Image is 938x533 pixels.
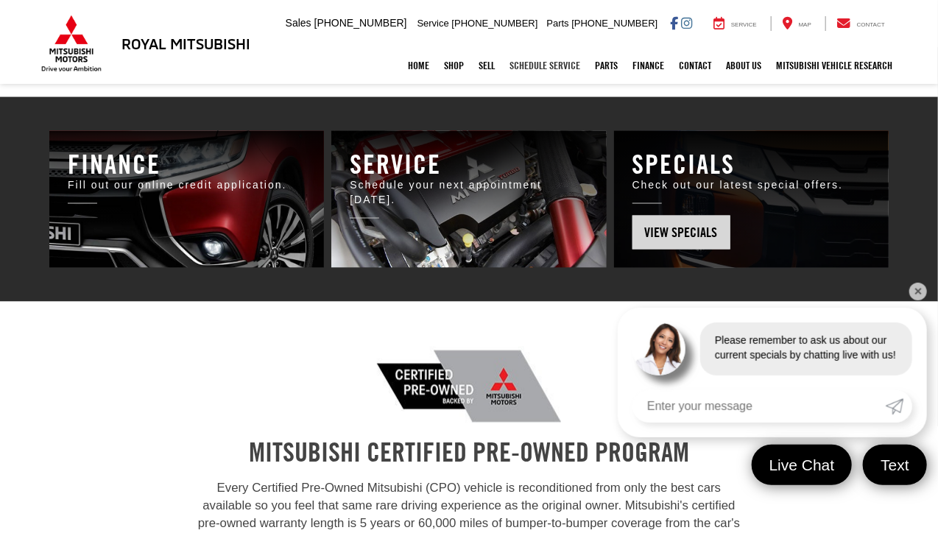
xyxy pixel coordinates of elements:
a: Instagram: Click to visit our Instagram page [681,17,692,29]
h3: Royal Mitsubishi [121,35,250,52]
span: Live Chat [762,455,842,475]
a: Schedule Service: Opens in a new tab [502,47,588,84]
span: [PHONE_NUMBER] [452,18,538,29]
img: Agent profile photo [632,322,685,375]
a: Shop [437,47,471,84]
span: Contact [857,21,885,28]
a: Royal Mitsubishi | Baton Rouge, LA Royal Mitsubishi | Baton Rouge, LA Royal Mitsubishi | Baton Ro... [614,131,889,269]
h3: Finance [68,149,306,179]
a: Finance [625,47,671,84]
p: Schedule your next appointment [DATE]. [350,178,588,208]
a: Contact [671,47,719,84]
p: Check out our latest special offers. [632,178,870,193]
span: Service [731,21,757,28]
a: About Us [719,47,769,84]
a: Map [771,16,822,31]
span: [PHONE_NUMBER] [571,18,657,29]
a: Contact [825,16,896,31]
img: Mitsubishi [38,15,105,72]
h3: Service [350,149,588,179]
a: Sell [471,47,502,84]
h2: MITSUBISHI CERTIFIED PRE-OWNED PROGRAM [193,438,745,467]
a: Text [863,445,927,485]
span: Sales [286,17,311,29]
p: Fill out our online credit application. [68,178,306,193]
a: Live Chat [752,445,853,485]
div: Please remember to ask us about our current specials by chatting live with us! [700,322,912,375]
a: Service [702,16,768,31]
a: Parts: Opens in a new tab [588,47,625,84]
span: Map [799,21,811,28]
a: Royal Mitsubishi | Baton Rouge, LA Royal Mitsubishi | Baton Rouge, LA Royal Mitsubishi | Baton Ro... [49,131,324,269]
span: Service [417,18,449,29]
a: Mitsubishi Vehicle Research [769,47,900,84]
h3: Specials [632,149,870,179]
input: Enter your message [632,390,886,423]
a: Facebook: Click to visit our Facebook page [670,17,678,29]
a: Submit [886,390,912,423]
span: Parts [546,18,568,29]
span: [PHONE_NUMBER] [314,17,407,29]
a: Home [401,47,437,84]
span: View Specials [632,216,730,250]
a: Royal Mitsubishi | Baton Rouge, LA Royal Mitsubishi | Baton Rouge, LA Royal Mitsubishi | Baton Ro... [331,131,606,269]
span: Text [873,455,917,475]
img: Royal Mitsubishi in Baton Rouge LA [377,335,561,438]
